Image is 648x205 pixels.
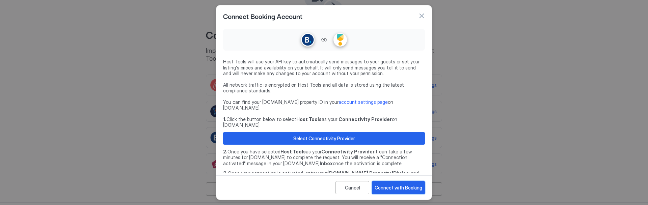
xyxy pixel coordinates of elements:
[339,116,392,122] b: Connectivity Provider
[375,184,422,191] div: Connect with Booking
[335,181,369,194] button: Cancel
[223,116,425,128] span: Click the button below to select as your on [DOMAIN_NAME].
[7,182,23,198] iframe: Intercom live chat
[223,99,425,111] span: You can find your [DOMAIN_NAME] property ID in your on [DOMAIN_NAME].
[320,160,333,166] b: Inbox
[327,170,397,176] b: [DOMAIN_NAME] Property ID
[223,149,425,167] span: Once you have selected as your it can take a few minutes for [DOMAIN_NAME] to complete the reques...
[223,11,302,21] span: Connect Booking Account
[223,59,425,77] span: Host Tools will use your API key to automatically send messages to your guests or set your listin...
[321,149,375,154] b: Connectivity Provider
[223,149,227,154] b: 2.
[223,82,425,94] span: All network traffic is encrypted on Host Tools and all data is stored using the latest compliance...
[372,181,425,194] button: Connect with Booking
[223,170,425,200] span: Once your connection is activated, enter your below and click . It can take a few minutes for you...
[339,99,388,105] a: account settings page
[223,116,226,122] b: 1.
[280,149,306,154] b: Host Tools
[293,135,355,142] div: Select Connectivity Provider
[223,132,425,145] button: Select Connectivity Provider
[223,170,228,176] b: 3.
[345,184,360,191] div: Cancel
[296,116,322,122] b: Host Tools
